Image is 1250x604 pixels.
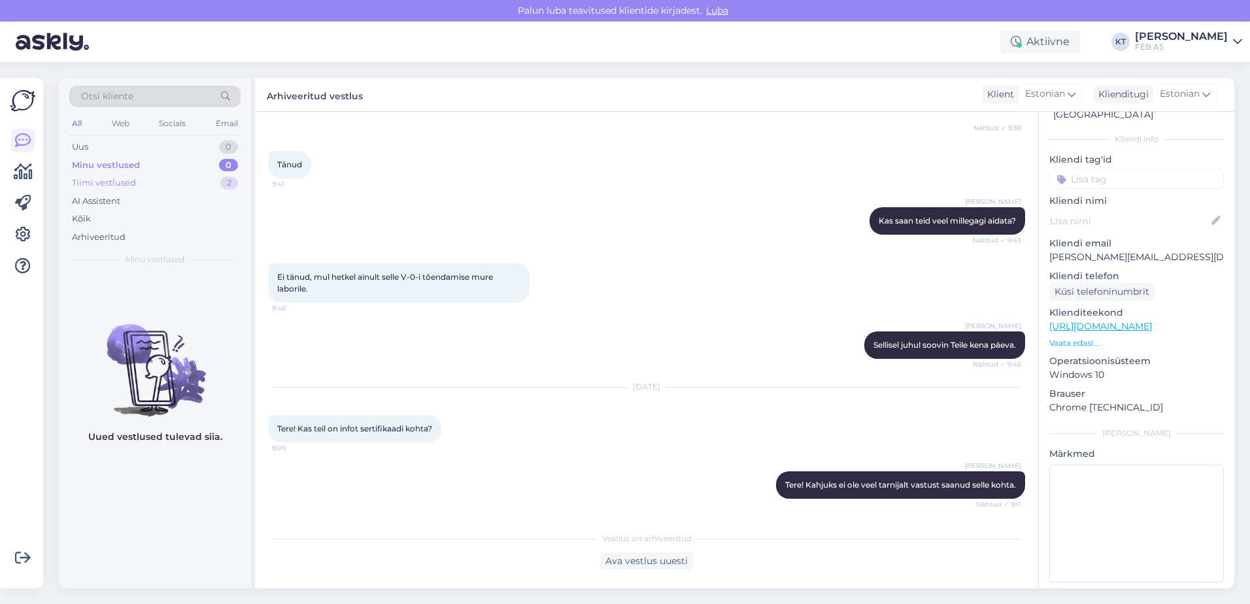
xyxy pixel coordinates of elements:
[702,5,732,16] span: Luba
[72,231,126,244] div: Arhiveeritud
[1160,87,1200,101] span: Estonian
[965,321,1021,331] span: [PERSON_NAME]
[88,430,222,444] p: Uued vestlused tulevad siia.
[1049,153,1224,167] p: Kliendi tag'id
[1050,214,1209,228] input: Lisa nimi
[1049,337,1224,349] p: Vaata edasi ...
[1093,88,1149,101] div: Klienditugi
[1049,237,1224,250] p: Kliendi email
[1135,42,1228,52] div: FEB AS
[72,176,136,190] div: Tiimi vestlused
[1049,250,1224,264] p: [PERSON_NAME][EMAIL_ADDRESS][DOMAIN_NAME]
[1049,133,1224,145] div: Kliendi info
[72,212,91,226] div: Kõik
[600,552,693,570] div: Ava vestlus uuesti
[1025,87,1065,101] span: Estonian
[873,340,1016,350] span: Sellisel juhul soovin Teile kena päeva.
[785,480,1016,490] span: Tere! Kahjuks ei ole veel tarnijalt vastust saanud selle kohta.
[272,303,321,313] span: 9:46
[972,123,1021,133] span: Nähtud ✓ 9:38
[965,461,1021,471] span: [PERSON_NAME]
[126,254,184,265] span: Minu vestlused
[1135,31,1242,52] a: [PERSON_NAME]FEB AS
[72,141,88,154] div: Uus
[81,90,133,103] span: Otsi kliente
[1111,33,1130,51] div: KT
[1049,447,1224,461] p: Märkmed
[1135,31,1228,42] div: [PERSON_NAME]
[972,235,1021,245] span: Nähtud ✓ 9:43
[1049,283,1155,301] div: Küsi telefoninumbrit
[965,197,1021,207] span: [PERSON_NAME]
[277,272,495,294] span: Ei tänud, mul hetkel ainult selle V-0-i tõendamise mure laborile.
[1049,169,1224,189] input: Lisa tag
[272,179,321,189] span: 9:41
[277,159,302,169] span: Tänud
[879,216,1016,226] span: Kas saan teid veel millegagi aidata?
[69,115,84,132] div: All
[156,115,188,132] div: Socials
[109,115,132,132] div: Web
[267,86,363,103] label: Arhiveeritud vestlus
[1049,194,1224,208] p: Kliendi nimi
[1049,354,1224,368] p: Operatsioonisüsteem
[1049,387,1224,401] p: Brauser
[972,499,1021,509] span: Nähtud ✓ 9:11
[59,301,251,418] img: No chats
[1000,30,1080,54] div: Aktiivne
[1049,428,1224,439] div: [PERSON_NAME]
[268,381,1025,393] div: [DATE]
[10,88,35,113] img: Askly Logo
[272,443,321,453] span: 9:09
[72,159,140,172] div: Minu vestlused
[1049,320,1152,332] a: [URL][DOMAIN_NAME]
[1049,401,1224,414] p: Chrome [TECHNICAL_ID]
[982,88,1014,101] div: Klient
[219,159,238,172] div: 0
[1049,368,1224,382] p: Windows 10
[277,424,432,433] span: Tere! Kas teil on infot sertifikaadi kohta?
[972,360,1021,369] span: Nähtud ✓ 9:48
[219,141,238,154] div: 0
[1049,269,1224,283] p: Kliendi telefon
[1049,306,1224,320] p: Klienditeekond
[213,115,241,132] div: Email
[220,176,238,190] div: 2
[602,533,692,545] span: Vestlus on arhiveeritud
[72,195,120,208] div: AI Assistent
